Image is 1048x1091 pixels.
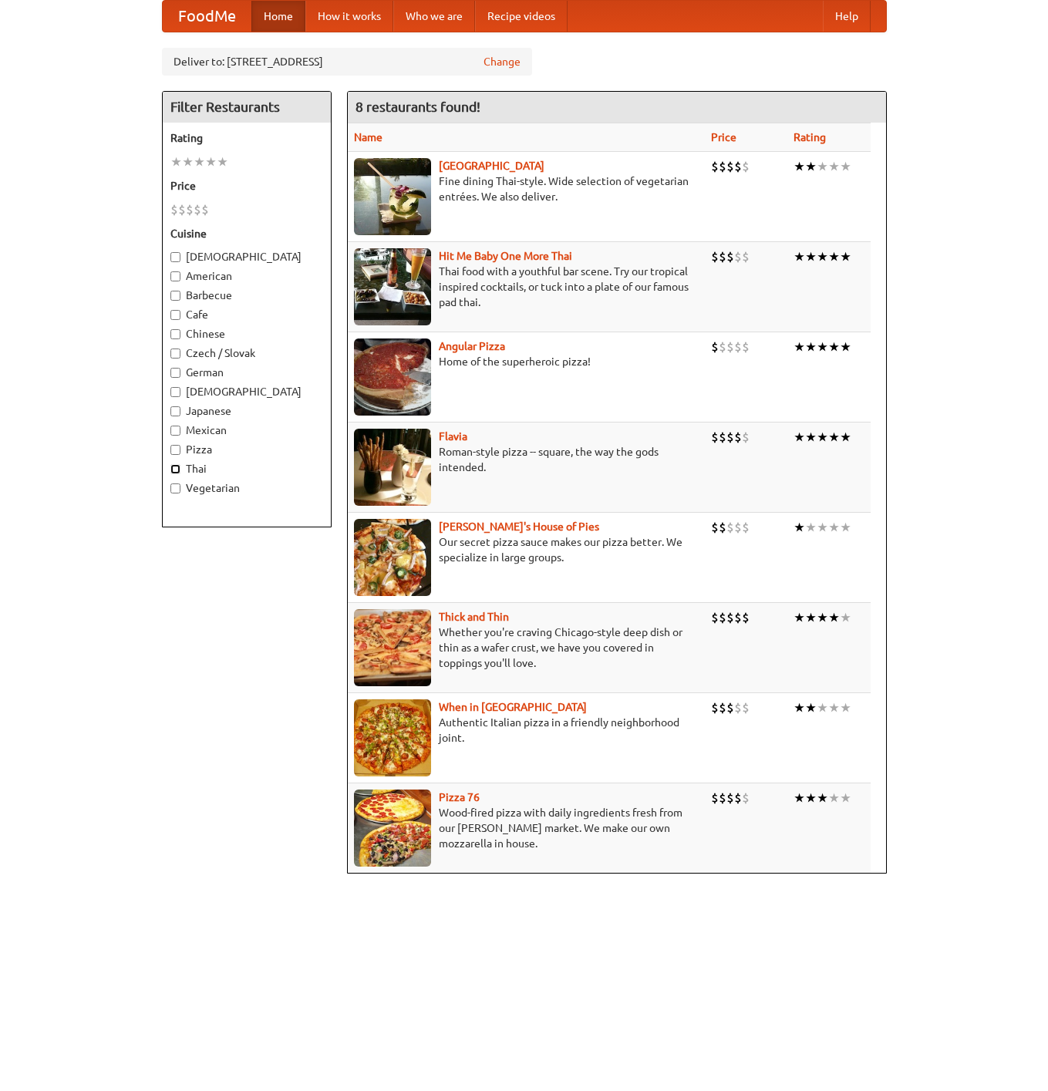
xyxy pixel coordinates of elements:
[170,201,178,218] li: $
[805,790,817,806] li: ★
[719,248,726,265] li: $
[726,519,734,536] li: $
[393,1,475,32] a: Who we are
[734,699,742,716] li: $
[734,248,742,265] li: $
[711,131,736,143] a: Price
[484,54,521,69] a: Change
[439,340,505,352] b: Angular Pizza
[170,226,323,241] h5: Cuisine
[170,291,180,301] input: Barbecue
[726,248,734,265] li: $
[217,153,228,170] li: ★
[794,131,826,143] a: Rating
[439,791,480,803] a: Pizza 76
[356,99,480,114] ng-pluralize: 8 restaurants found!
[742,429,750,446] li: $
[170,329,180,339] input: Chinese
[354,338,431,416] img: angular.jpg
[439,611,509,623] a: Thick and Thin
[439,701,587,713] a: When in [GEOGRAPHIC_DATA]
[305,1,393,32] a: How it works
[170,288,323,303] label: Barbecue
[817,429,828,446] li: ★
[734,609,742,626] li: $
[170,178,323,194] h5: Price
[354,805,699,851] p: Wood-fired pizza with daily ingredients fresh from our [PERSON_NAME] market. We make our own mozz...
[794,158,805,175] li: ★
[170,307,323,322] label: Cafe
[170,310,180,320] input: Cafe
[170,271,180,281] input: American
[817,699,828,716] li: ★
[719,158,726,175] li: $
[170,365,323,380] label: German
[354,609,431,686] img: thick.jpg
[170,480,323,496] label: Vegetarian
[734,429,742,446] li: $
[794,429,805,446] li: ★
[439,520,599,533] a: [PERSON_NAME]'s House of Pies
[205,153,217,170] li: ★
[170,268,323,284] label: American
[163,92,331,123] h4: Filter Restaurants
[828,338,840,355] li: ★
[439,160,544,172] b: [GEOGRAPHIC_DATA]
[726,158,734,175] li: $
[719,699,726,716] li: $
[794,248,805,265] li: ★
[817,248,828,265] li: ★
[201,201,209,218] li: $
[170,461,323,476] label: Thai
[828,609,840,626] li: ★
[840,429,851,446] li: ★
[805,248,817,265] li: ★
[719,429,726,446] li: $
[742,790,750,806] li: $
[726,699,734,716] li: $
[828,790,840,806] li: ★
[817,790,828,806] li: ★
[742,338,750,355] li: $
[719,338,726,355] li: $
[194,153,205,170] li: ★
[251,1,305,32] a: Home
[354,699,431,776] img: wheninrome.jpg
[794,699,805,716] li: ★
[170,368,180,378] input: German
[742,609,750,626] li: $
[794,338,805,355] li: ★
[711,158,719,175] li: $
[805,158,817,175] li: ★
[170,326,323,342] label: Chinese
[794,790,805,806] li: ★
[711,429,719,446] li: $
[719,790,726,806] li: $
[734,338,742,355] li: $
[726,429,734,446] li: $
[354,131,382,143] a: Name
[794,519,805,536] li: ★
[170,345,323,361] label: Czech / Slovak
[805,519,817,536] li: ★
[726,609,734,626] li: $
[354,354,699,369] p: Home of the superheroic pizza!
[828,429,840,446] li: ★
[828,248,840,265] li: ★
[163,1,251,32] a: FoodMe
[170,249,323,264] label: [DEMOGRAPHIC_DATA]
[840,609,851,626] li: ★
[354,264,699,310] p: Thai food with a youthful bar scene. Try our tropical inspired cocktails, or tuck into a plate of...
[354,790,431,867] img: pizza76.jpg
[439,430,467,443] b: Flavia
[817,609,828,626] li: ★
[170,426,180,436] input: Mexican
[170,483,180,493] input: Vegetarian
[170,252,180,262] input: [DEMOGRAPHIC_DATA]
[840,699,851,716] li: ★
[734,519,742,536] li: $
